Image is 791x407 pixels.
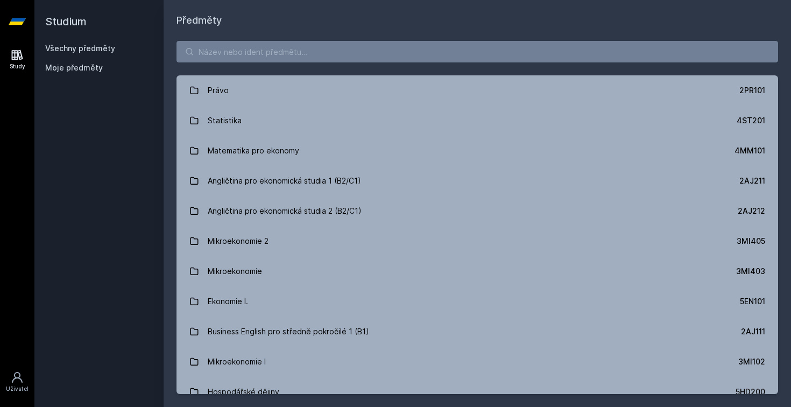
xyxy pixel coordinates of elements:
div: 2AJ212 [738,206,765,216]
a: Statistika 4ST201 [176,106,778,136]
a: Ekonomie I. 5EN101 [176,286,778,317]
div: Mikroekonomie 2 [208,230,269,252]
div: Study [10,62,25,71]
div: 4MM101 [734,145,765,156]
a: Business English pro středně pokročilé 1 (B1) 2AJ111 [176,317,778,347]
a: Mikroekonomie I 3MI102 [176,347,778,377]
a: Angličtina pro ekonomická studia 2 (B2/C1) 2AJ212 [176,196,778,226]
div: Právo [208,80,229,101]
a: Hospodářské dějiny 5HD200 [176,377,778,407]
div: Angličtina pro ekonomická studia 2 (B2/C1) [208,200,362,222]
a: Study [2,43,32,76]
div: 3MI403 [736,266,765,277]
div: Mikroekonomie I [208,351,266,373]
a: Všechny předměty [45,44,115,53]
span: Moje předměty [45,62,103,73]
a: Mikroekonomie 3MI403 [176,256,778,286]
a: Právo 2PR101 [176,75,778,106]
div: Business English pro středně pokročilé 1 (B1) [208,321,369,342]
div: Ekonomie I. [208,291,248,312]
div: 2PR101 [739,85,765,96]
div: 3MI102 [738,356,765,367]
div: 2AJ211 [739,176,765,186]
div: 5HD200 [736,387,765,397]
h1: Předměty [176,13,778,28]
div: 2AJ111 [741,326,765,337]
div: Hospodářské dějiny [208,381,279,403]
a: Uživatel [2,366,32,398]
div: Uživatel [6,385,29,393]
a: Mikroekonomie 2 3MI405 [176,226,778,256]
div: 5EN101 [740,296,765,307]
div: Matematika pro ekonomy [208,140,299,162]
div: Angličtina pro ekonomická studia 1 (B2/C1) [208,170,361,192]
div: Mikroekonomie [208,261,262,282]
div: 3MI405 [737,236,765,247]
a: Matematika pro ekonomy 4MM101 [176,136,778,166]
a: Angličtina pro ekonomická studia 1 (B2/C1) 2AJ211 [176,166,778,196]
div: 4ST201 [737,115,765,126]
div: Statistika [208,110,242,131]
input: Název nebo ident předmětu… [176,41,778,62]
